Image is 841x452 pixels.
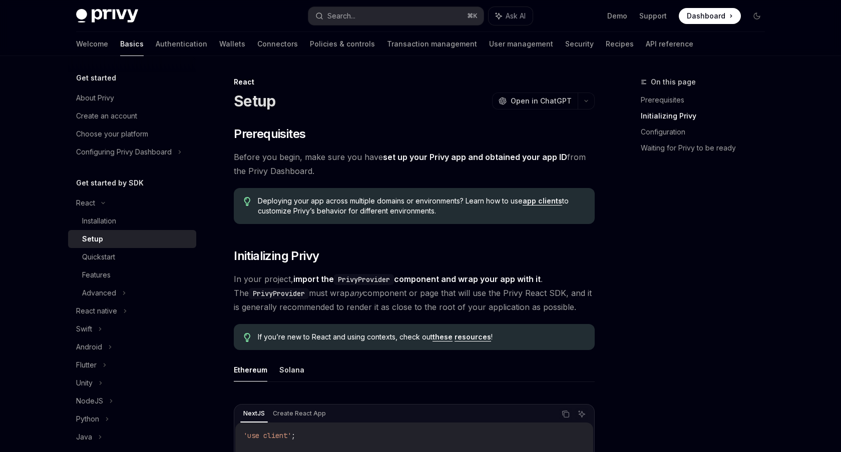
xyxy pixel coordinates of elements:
a: Basics [120,32,144,56]
span: Prerequisites [234,126,305,142]
span: Before you begin, make sure you have from the Privy Dashboard. [234,150,595,178]
div: Swift [76,323,92,335]
div: Flutter [76,359,97,371]
a: Dashboard [679,8,741,24]
span: 'use client' [243,431,291,440]
a: Setup [68,230,196,248]
a: Features [68,266,196,284]
code: PrivyProvider [334,274,394,285]
h1: Setup [234,92,275,110]
h5: Get started [76,72,116,84]
a: User management [489,32,553,56]
button: Copy the contents from the code block [559,407,572,420]
div: Create React App [270,407,329,419]
a: resources [455,332,491,341]
h5: Get started by SDK [76,177,144,189]
a: API reference [646,32,693,56]
div: React [76,197,95,209]
a: app clients [523,196,562,205]
span: On this page [651,76,696,88]
div: Android [76,341,102,353]
div: React [234,77,595,87]
button: Ask AI [575,407,588,420]
span: If you’re new to React and using contexts, check out ! [258,332,585,342]
span: Deploying your app across multiple domains or environments? Learn how to use to customize Privy’s... [258,196,585,216]
a: these [433,332,453,341]
button: Open in ChatGPT [492,92,578,109]
strong: import the component and wrap your app with it [293,274,541,284]
a: Authentication [156,32,207,56]
span: Ask AI [506,11,526,21]
div: Java [76,431,92,443]
div: Search... [327,10,355,22]
a: set up your Privy app and obtained your app ID [383,152,567,162]
svg: Tip [244,333,251,342]
a: Choose your platform [68,125,196,143]
svg: Tip [244,197,251,206]
div: Setup [82,233,103,245]
a: Waiting for Privy to be ready [641,140,773,156]
div: Create an account [76,110,137,122]
button: Toggle dark mode [749,8,765,24]
span: Open in ChatGPT [511,96,572,106]
a: Security [565,32,594,56]
a: Prerequisites [641,92,773,108]
div: Features [82,269,111,281]
img: dark logo [76,9,138,23]
div: React native [76,305,117,317]
div: Python [76,413,99,425]
div: Unity [76,377,93,389]
div: Advanced [82,287,116,299]
a: Configuration [641,124,773,140]
div: Choose your platform [76,128,148,140]
div: Installation [82,215,116,227]
div: NodeJS [76,395,103,407]
a: Policies & controls [310,32,375,56]
div: Configuring Privy Dashboard [76,146,172,158]
div: NextJS [240,407,268,419]
a: Connectors [257,32,298,56]
span: ; [291,431,295,440]
a: Support [639,11,667,21]
a: Recipes [606,32,634,56]
button: Ethereum [234,358,267,381]
div: Quickstart [82,251,115,263]
a: Welcome [76,32,108,56]
span: In your project, . The must wrap component or page that will use the Privy React SDK, and it is g... [234,272,595,314]
a: Transaction management [387,32,477,56]
a: Installation [68,212,196,230]
em: any [349,288,363,298]
div: About Privy [76,92,114,104]
a: About Privy [68,89,196,107]
a: Wallets [219,32,245,56]
a: Initializing Privy [641,108,773,124]
span: Initializing Privy [234,248,319,264]
code: PrivyProvider [249,288,309,299]
a: Quickstart [68,248,196,266]
span: Dashboard [687,11,725,21]
a: Demo [607,11,627,21]
a: Create an account [68,107,196,125]
button: Ask AI [489,7,533,25]
button: Search...⌘K [308,7,484,25]
span: ⌘ K [467,12,478,20]
button: Solana [279,358,304,381]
